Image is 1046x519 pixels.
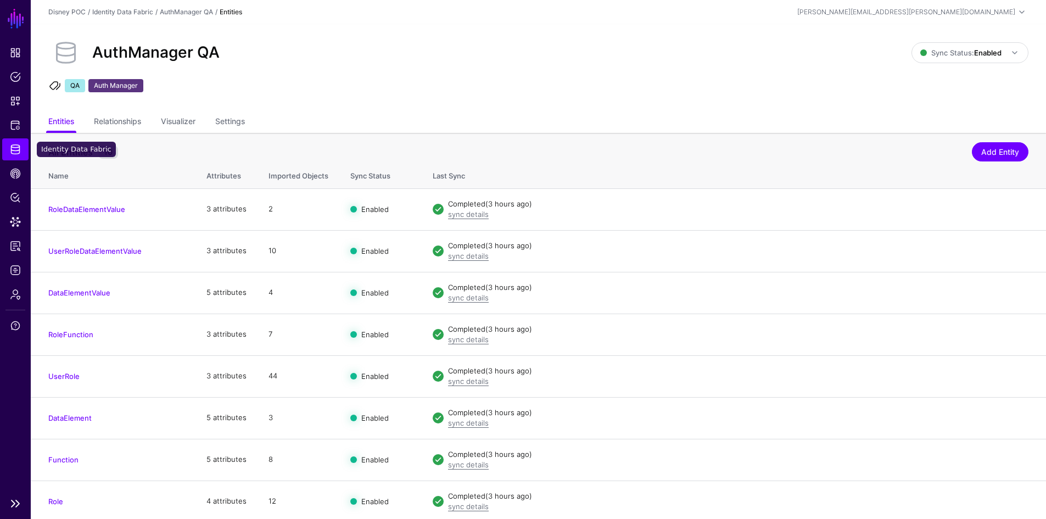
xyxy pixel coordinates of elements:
a: RoleDataElementValue [48,205,125,214]
a: Reports [2,235,29,257]
a: Visualizer [161,112,195,133]
a: SGNL [7,7,25,31]
td: 5 attributes [195,397,258,439]
a: sync details [448,252,489,260]
td: 3 attributes [195,314,258,355]
a: sync details [448,210,489,219]
a: Entities [48,112,74,133]
a: DataElementValue [48,288,110,297]
span: Dashboard [10,47,21,58]
div: Completed (3 hours ago) [448,491,1028,502]
span: Protected Systems [10,120,21,131]
span: Policies [10,71,21,82]
a: AuthManager QA [160,8,213,16]
span: Identity Data Fabric [10,144,21,155]
a: sync details [448,460,489,469]
span: Enabled [361,455,389,464]
a: Logs [2,259,29,281]
span: Auth Manager [88,79,143,92]
div: Completed (3 hours ago) [448,449,1028,460]
td: 2 [258,188,339,230]
div: / [153,7,160,17]
div: Completed (3 hours ago) [448,199,1028,210]
a: Relationships [94,112,141,133]
th: Name [31,160,195,188]
div: Identity Data Fabric [37,142,116,157]
a: UserRoleDataElementValue [48,247,142,255]
a: Protected Systems [2,114,29,136]
td: 3 attributes [195,188,258,230]
span: Logs [10,265,21,276]
span: Enabled [361,497,389,506]
span: Enabled [361,372,389,381]
a: Role [48,497,63,506]
span: QA [65,79,85,92]
td: 3 [258,397,339,439]
th: Imported Objects [258,160,339,188]
a: UserRole [48,372,80,381]
a: sync details [448,418,489,427]
span: Enabled [361,288,389,297]
h2: AuthManager QA [92,43,220,62]
td: 5 attributes [195,272,258,314]
td: 7 [258,314,339,355]
span: Support [10,320,21,331]
a: sync details [448,377,489,386]
a: Function [48,455,79,464]
div: Completed (3 hours ago) [448,241,1028,252]
div: Completed (3 hours ago) [448,324,1028,335]
a: Identity Data Fabric [2,138,29,160]
td: 8 [258,439,339,481]
span: Policy Lens [10,192,21,203]
span: Enabled [361,205,389,214]
span: CAEP Hub [10,168,21,179]
a: Disney POC [48,8,86,16]
div: Completed (3 hours ago) [448,282,1028,293]
a: RoleFunction [48,330,93,339]
div: [PERSON_NAME][EMAIL_ADDRESS][PERSON_NAME][DOMAIN_NAME] [797,7,1015,17]
td: 5 attributes [195,439,258,481]
a: Admin [2,283,29,305]
td: 44 [258,355,339,397]
div: / [86,7,92,17]
span: Reports [10,241,21,252]
div: Completed (3 hours ago) [448,408,1028,418]
span: Enabled [361,330,389,339]
a: Identity Data Fabric [92,8,153,16]
th: Last Sync [422,160,1046,188]
td: 3 attributes [195,355,258,397]
th: Attributes [195,160,258,188]
a: sync details [448,502,489,511]
span: Sync Status: [920,48,1002,57]
a: sync details [448,335,489,344]
td: 4 [258,272,339,314]
strong: Entities [220,8,242,16]
span: Data Lens [10,216,21,227]
td: 3 attributes [195,230,258,272]
th: Sync Status [339,160,422,188]
a: sync details [448,293,489,302]
a: Add Entity [972,142,1028,161]
a: Snippets [2,90,29,112]
span: Enabled [361,247,389,255]
a: DataElement [48,414,92,422]
a: Policies [2,66,29,88]
div: Completed (3 hours ago) [448,366,1028,377]
a: CAEP Hub [2,163,29,185]
strong: Enabled [974,48,1002,57]
a: Settings [215,112,245,133]
div: / [213,7,220,17]
a: Data Lens [2,211,29,233]
td: 10 [258,230,339,272]
span: Snippets [10,96,21,107]
span: Enabled [361,414,389,422]
span: Admin [10,289,21,300]
a: Policy Lens [2,187,29,209]
a: Dashboard [2,42,29,64]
